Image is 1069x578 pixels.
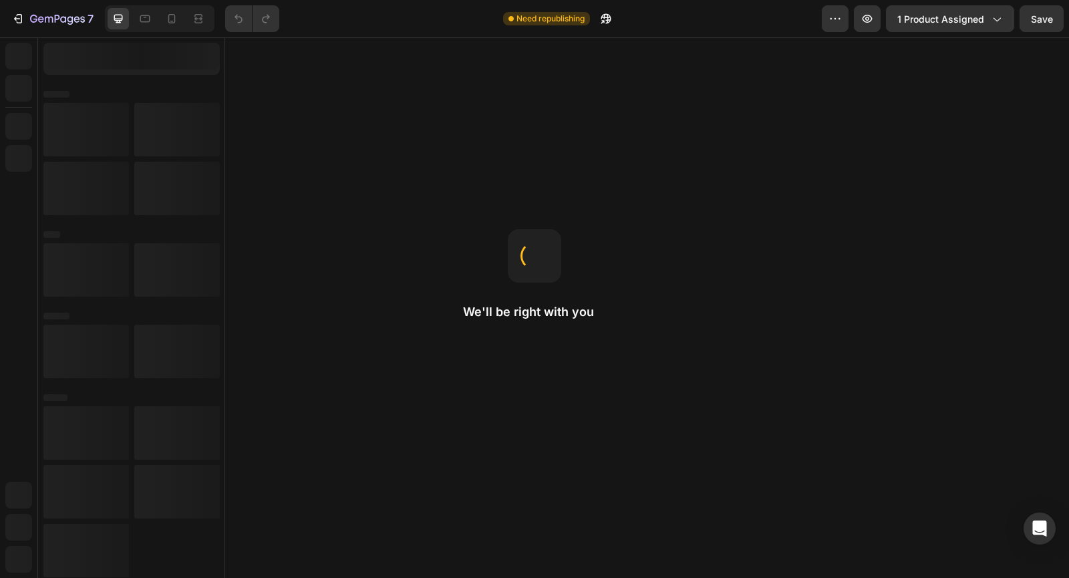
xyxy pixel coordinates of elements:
span: Save [1031,13,1053,25]
button: 1 product assigned [886,5,1014,32]
span: Need republishing [516,13,585,25]
div: Open Intercom Messenger [1024,513,1056,545]
button: Save [1020,5,1064,32]
h2: We'll be right with you [463,304,606,320]
p: 7 [88,11,94,27]
button: 7 [5,5,100,32]
div: Undo/Redo [225,5,279,32]
span: 1 product assigned [897,12,984,26]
